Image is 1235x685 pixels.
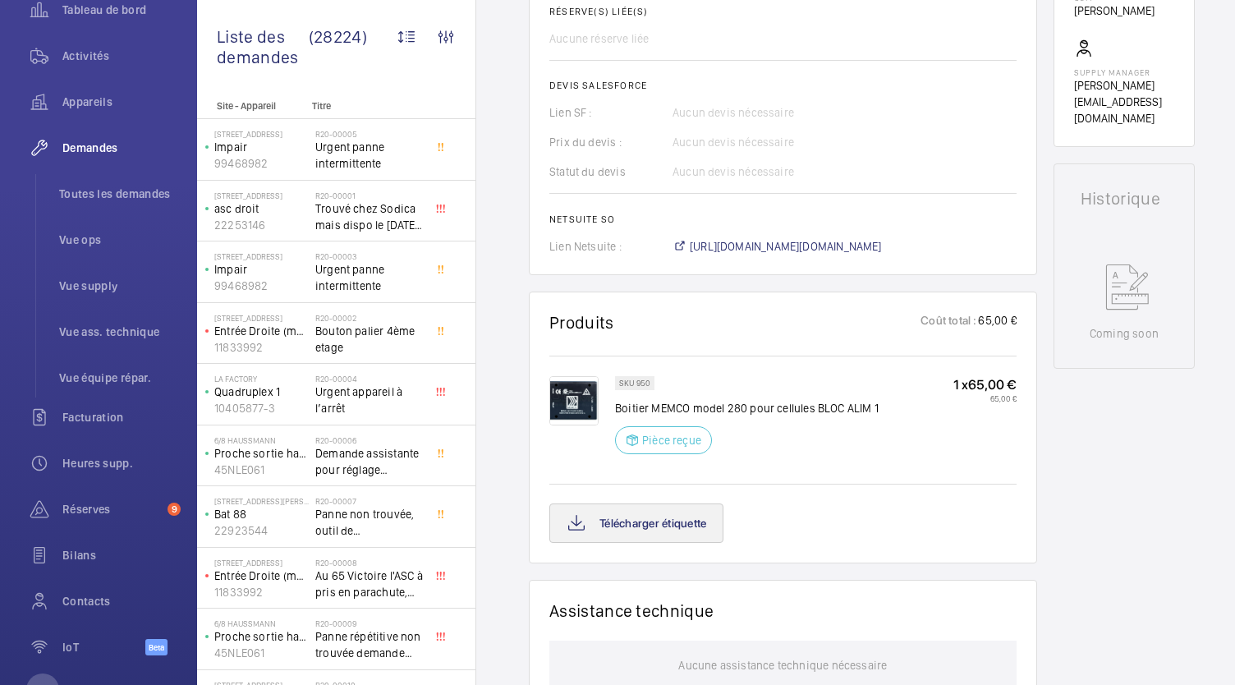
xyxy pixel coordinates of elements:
h2: Netsuite SO [549,214,1017,225]
span: Trouvé chez Sodica mais dispo le [DATE] [URL][DOMAIN_NAME] [315,200,424,233]
span: [URL][DOMAIN_NAME][DOMAIN_NAME] [690,238,882,255]
img: sazDg0y1LOIwQyMm5nFV84_G3f5GLxeWwxVMFpnsHKFkG0wD.png [549,376,599,425]
h1: Historique [1081,191,1168,207]
span: Réserves [62,501,161,517]
p: 65,00 € [953,393,1017,403]
p: [PERSON_NAME] [1074,2,1155,19]
p: 99468982 [214,155,309,172]
p: Proche sortie hall Pelletier [214,628,309,645]
p: Titre [312,100,420,112]
h2: R20-00008 [315,558,424,568]
span: Bouton palier 4ème etage [315,323,424,356]
span: Demande assistante pour réglage d'opérateurs porte cabine double accès [315,445,424,478]
p: Supply manager [1074,67,1174,77]
h1: Produits [549,312,614,333]
h2: R20-00001 [315,191,424,200]
p: 10405877-3 [214,400,309,416]
p: La Factory [214,374,309,384]
p: [STREET_ADDRESS] [214,558,309,568]
p: Site - Appareil [197,100,305,112]
p: Proche sortie hall Pelletier [214,445,309,462]
p: Pièce reçue [642,432,701,448]
p: 11833992 [214,584,309,600]
p: 22253146 [214,217,309,233]
span: Vue équipe répar. [59,370,181,386]
span: IoT [62,639,145,655]
p: Quadruplex 1 [214,384,309,400]
span: Urgent panne intermittente [315,139,424,172]
span: Panne répétitive non trouvée demande assistance expert technique [315,628,424,661]
p: 45NLE061 [214,645,309,661]
span: Au 65 Victoire l'ASC à pris en parachute, toutes les sécu coupé, il est au 3 ème, asc sans machin... [315,568,424,600]
p: 6/8 Haussmann [214,435,309,445]
span: Urgent appareil à l’arrêt [315,384,424,416]
p: [STREET_ADDRESS] [214,251,309,261]
p: 6/8 Haussmann [214,618,309,628]
a: [URL][DOMAIN_NAME][DOMAIN_NAME] [673,238,882,255]
p: SKU 950 [619,380,650,386]
span: Tableau de bord [62,2,181,18]
h2: Devis Salesforce [549,80,1017,91]
p: asc droit [214,200,309,217]
span: Toutes les demandes [59,186,181,202]
h2: R20-00005 [315,129,424,139]
p: [STREET_ADDRESS] [214,191,309,200]
p: 65,00 € [976,312,1016,333]
h2: R20-00002 [315,313,424,323]
span: Vue ops [59,232,181,248]
p: 99468982 [214,278,309,294]
span: Liste des demandes [217,26,309,67]
h2: R20-00009 [315,618,424,628]
span: Heures supp. [62,455,181,471]
h1: Assistance technique [549,600,714,621]
span: Panne non trouvée, outil de déverouillouge impératif pour le diagnostic [315,506,424,539]
span: Contacts [62,593,181,609]
h2: R20-00006 [315,435,424,445]
button: Télécharger étiquette [549,503,723,543]
p: 22923544 [214,522,309,539]
p: [STREET_ADDRESS][PERSON_NAME] [214,496,309,506]
p: 11833992 [214,339,309,356]
p: [STREET_ADDRESS] [214,129,309,139]
span: Demandes [62,140,181,156]
p: 1 x 65,00 € [953,376,1017,393]
span: 9 [168,503,181,516]
p: Impair [214,139,309,155]
p: Coming soon [1090,325,1159,342]
h2: R20-00004 [315,374,424,384]
p: Entrée Droite (monte-charge) [214,568,309,584]
span: Facturation [62,409,181,425]
span: Activités [62,48,181,64]
h2: R20-00003 [315,251,424,261]
h2: Réserve(s) liée(s) [549,6,1017,17]
p: Boitier MEMCO model 280 pour cellules BLOC ALIM 1 [615,400,879,416]
span: Vue ass. technique [59,324,181,340]
p: 45NLE061 [214,462,309,478]
span: Bilans [62,547,181,563]
p: Bat 88 [214,506,309,522]
p: Coût total : [921,312,976,333]
span: Vue supply [59,278,181,294]
p: Entrée Droite (monte-charge) [214,323,309,339]
p: [PERSON_NAME][EMAIL_ADDRESS][DOMAIN_NAME] [1074,77,1174,126]
span: Beta [145,639,168,655]
span: Appareils [62,94,181,110]
p: [STREET_ADDRESS] [214,313,309,323]
span: Urgent panne intermittente [315,261,424,294]
p: Impair [214,261,309,278]
h2: R20-00007 [315,496,424,506]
